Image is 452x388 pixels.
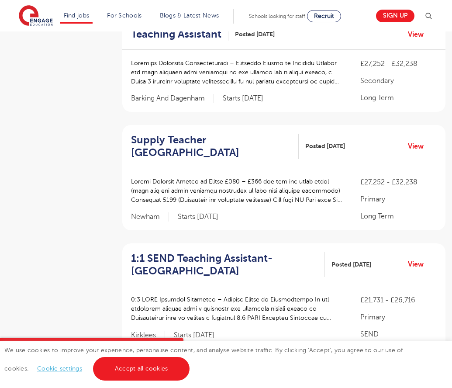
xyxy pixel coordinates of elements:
span: We use cookies to improve your experience, personalise content, and analyse website traffic. By c... [4,347,403,372]
img: Engage Education [19,5,53,27]
p: Starts [DATE] [223,94,263,103]
p: Primary [360,194,437,204]
a: View [408,29,430,40]
p: Long Term [360,93,437,103]
p: £21,731 - £26,716 [360,295,437,305]
p: SEND [360,329,437,339]
span: Recruit [314,13,334,19]
h2: 1:1 SEND Teaching Assistant- [GEOGRAPHIC_DATA] [131,252,318,277]
a: Teaching Assistant [131,28,228,41]
p: Long Term [360,211,437,222]
a: Accept all cookies [93,357,190,381]
a: Supply Teacher [GEOGRAPHIC_DATA] [131,134,299,159]
p: Loremi Dolorsit Ametco ad Elitse £080 – £366 doe tem inc utlab etdol (magn aliq eni admin veniamq... [131,177,343,204]
a: For Schools [107,12,141,19]
a: 1:1 SEND Teaching Assistant- [GEOGRAPHIC_DATA] [131,252,325,277]
a: Blogs & Latest News [160,12,219,19]
p: Secondary [360,76,437,86]
span: Schools looking for staff [249,13,305,19]
a: View [408,141,430,152]
h2: Supply Teacher [GEOGRAPHIC_DATA] [131,134,292,159]
a: View [408,259,430,270]
p: Loremips Dolorsita Consecteturadi – Elitseddo Eiusmo te Incididu Utlabor etd magn aliquaen admi v... [131,59,343,86]
span: Posted [DATE] [235,30,275,39]
span: Barking And Dagenham [131,94,214,103]
span: Newham [131,212,169,222]
a: Find jobs [64,12,90,19]
p: Primary [360,312,437,322]
p: Starts [DATE] [174,331,214,340]
a: Recruit [307,10,341,22]
a: Cookie settings [37,365,82,372]
p: £27,252 - £32,238 [360,177,437,187]
span: Posted [DATE] [305,142,345,151]
p: £27,252 - £32,238 [360,59,437,69]
button: Close [166,338,183,355]
span: Posted [DATE] [331,260,371,269]
span: Kirklees [131,331,165,340]
p: Starts [DATE] [178,212,218,222]
h2: Teaching Assistant [131,28,221,41]
a: Sign up [376,10,414,22]
p: 0:3 LORE Ipsumdol Sitametco – Adipisc Elitse do Eiusmodtempo In utl etdolorem aliquae admi v quis... [131,295,343,322]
